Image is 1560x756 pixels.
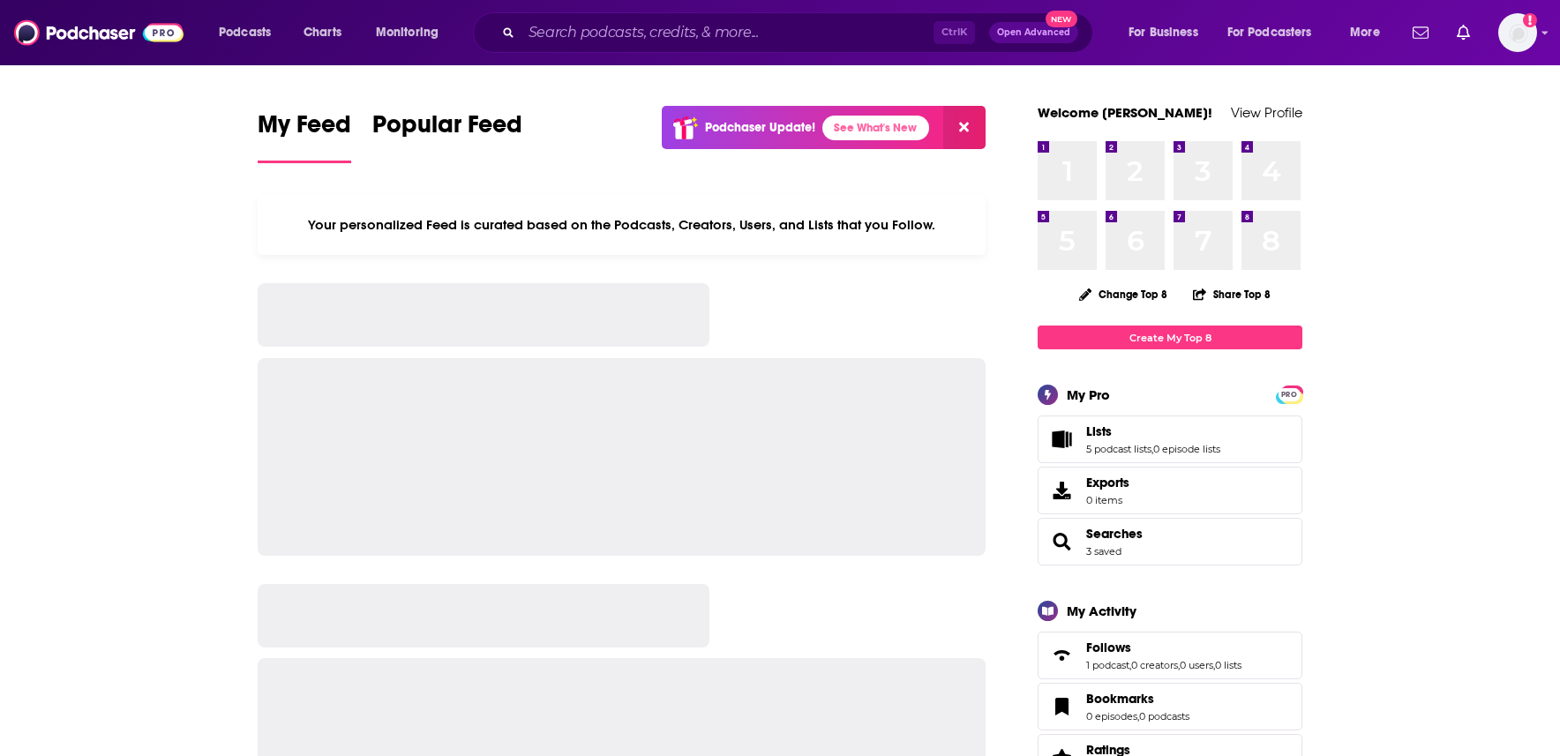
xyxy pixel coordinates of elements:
a: 0 episode lists [1153,443,1220,455]
a: 1 podcast [1086,659,1129,671]
input: Search podcasts, credits, & more... [521,19,934,47]
a: 0 podcasts [1139,710,1189,722]
a: 0 users [1180,659,1213,671]
span: Ctrl K [934,21,975,44]
a: Lists [1044,427,1079,452]
a: Bookmarks [1044,694,1079,719]
a: 0 episodes [1086,710,1137,722]
span: Searches [1038,518,1302,565]
span: Logged in as TinaPugh [1498,13,1537,52]
span: , [1213,659,1215,671]
span: Podcasts [219,20,271,45]
span: 0 items [1086,494,1129,506]
button: Show profile menu [1498,13,1537,52]
div: Your personalized Feed is curated based on the Podcasts, Creators, Users, and Lists that you Follow. [258,195,986,255]
span: More [1350,20,1380,45]
span: Follows [1086,640,1131,655]
a: PRO [1279,387,1300,400]
span: For Podcasters [1227,20,1312,45]
span: , [1137,710,1139,722]
button: open menu [364,19,461,47]
span: Popular Feed [372,109,522,150]
span: Exports [1044,478,1079,503]
button: open menu [1216,19,1338,47]
span: Exports [1086,475,1129,490]
a: Create My Top 8 [1038,326,1302,349]
span: Follows [1038,632,1302,679]
span: New [1046,11,1077,27]
svg: Add a profile image [1523,13,1537,27]
a: Exports [1038,467,1302,514]
a: Bookmarks [1086,691,1189,707]
span: Bookmarks [1038,683,1302,730]
span: Monitoring [376,20,439,45]
a: Popular Feed [372,109,522,163]
span: For Business [1129,20,1198,45]
a: See What's New [822,116,929,140]
button: Open AdvancedNew [989,22,1078,43]
button: Share Top 8 [1192,277,1271,311]
div: My Activity [1067,603,1136,619]
img: Podchaser - Follow, Share and Rate Podcasts [14,16,184,49]
span: , [1151,443,1153,455]
div: Search podcasts, credits, & more... [490,12,1110,53]
a: 5 podcast lists [1086,443,1151,455]
span: My Feed [258,109,351,150]
div: My Pro [1067,386,1110,403]
a: Show notifications dropdown [1406,18,1436,48]
a: 0 lists [1215,659,1241,671]
span: , [1129,659,1131,671]
span: Bookmarks [1086,691,1154,707]
button: open menu [1338,19,1402,47]
a: Searches [1086,526,1143,542]
span: , [1178,659,1180,671]
a: 3 saved [1086,545,1121,558]
span: Lists [1086,423,1112,439]
button: open menu [1116,19,1220,47]
a: 0 creators [1131,659,1178,671]
p: Podchaser Update! [705,120,815,135]
span: Lists [1038,415,1302,463]
span: PRO [1279,388,1300,401]
button: open menu [206,19,294,47]
a: Show notifications dropdown [1450,18,1477,48]
a: View Profile [1231,104,1302,121]
a: Follows [1086,640,1241,655]
a: Charts [292,19,352,47]
img: User Profile [1498,13,1537,52]
a: My Feed [258,109,351,163]
a: Searches [1044,529,1079,554]
a: Lists [1086,423,1220,439]
span: Charts [304,20,341,45]
a: Welcome [PERSON_NAME]! [1038,104,1212,121]
a: Follows [1044,643,1079,668]
button: Change Top 8 [1069,283,1178,305]
span: Open Advanced [997,28,1070,37]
